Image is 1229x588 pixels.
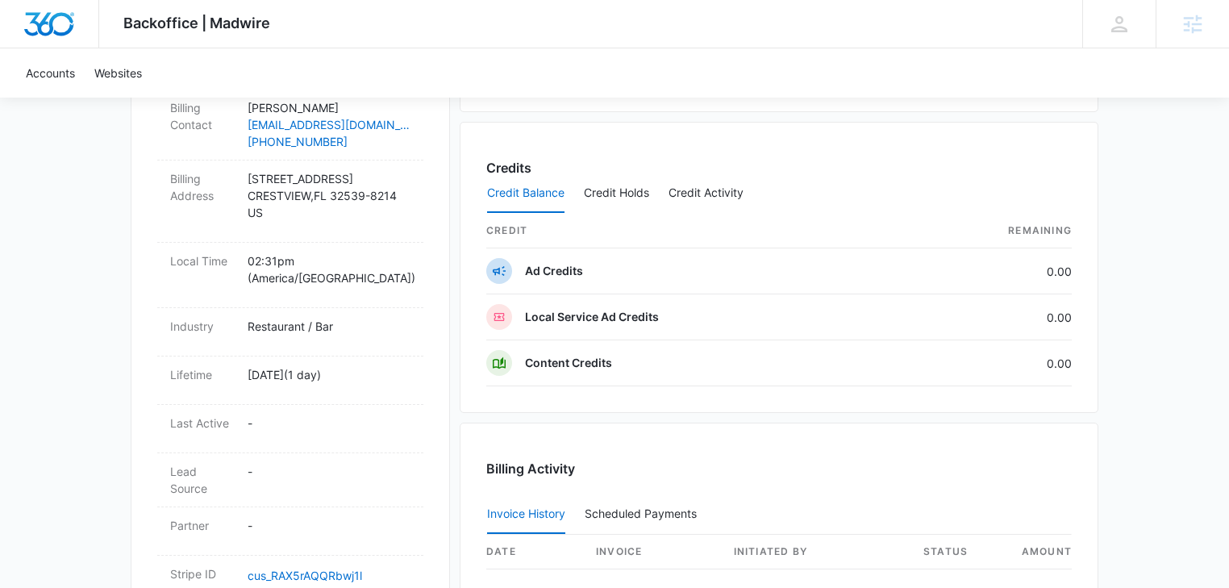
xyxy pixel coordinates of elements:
[85,48,152,98] a: Websites
[248,366,410,383] p: [DATE] ( 1 day )
[486,214,901,248] th: credit
[157,243,423,308] div: Local Time02:31pm (America/[GEOGRAPHIC_DATA])
[669,174,744,213] button: Credit Activity
[16,48,85,98] a: Accounts
[248,252,410,286] p: 02:31pm ( America/[GEOGRAPHIC_DATA] )
[487,174,565,213] button: Credit Balance
[123,15,270,31] span: Backoffice | Madwire
[170,252,235,269] dt: Local Time
[901,248,1072,294] td: 0.00
[248,517,410,534] p: -
[157,357,423,405] div: Lifetime[DATE](1 day)
[525,355,612,371] p: Content Credits
[901,294,1072,340] td: 0.00
[525,263,583,279] p: Ad Credits
[157,507,423,556] div: Partner-
[248,318,410,335] p: Restaurant / Bar
[170,415,235,432] dt: Last Active
[1007,535,1072,569] th: amount
[170,517,235,534] dt: Partner
[901,214,1072,248] th: Remaining
[170,99,235,133] dt: Billing Contact
[487,495,565,534] button: Invoice History
[583,535,721,569] th: invoice
[170,170,235,204] dt: Billing Address
[157,308,423,357] div: IndustryRestaurant / Bar
[584,174,649,213] button: Credit Holds
[157,90,423,161] div: Billing Contact[PERSON_NAME][EMAIL_ADDRESS][DOMAIN_NAME][PHONE_NUMBER]
[248,463,410,480] p: -
[170,565,235,582] dt: Stripe ID
[157,405,423,453] div: Last Active-
[170,463,235,497] dt: Lead Source
[248,133,410,150] a: [PHONE_NUMBER]
[170,318,235,335] dt: Industry
[721,535,910,569] th: Initiated By
[486,459,1072,478] h3: Billing Activity
[157,453,423,507] div: Lead Source-
[585,508,703,519] div: Scheduled Payments
[248,170,410,221] p: [STREET_ADDRESS] CRESTVIEW , FL 32539-8214 US
[248,116,410,133] a: [EMAIL_ADDRESS][DOMAIN_NAME]
[248,569,362,582] a: cus_RAX5rAQQRbwj1l
[525,309,659,325] p: Local Service Ad Credits
[170,366,235,383] dt: Lifetime
[486,535,583,569] th: date
[901,340,1072,386] td: 0.00
[910,535,1007,569] th: status
[486,158,531,177] h3: Credits
[157,161,423,243] div: Billing Address[STREET_ADDRESS]CRESTVIEW,FL 32539-8214US
[248,99,410,116] p: [PERSON_NAME]
[248,415,410,432] p: -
